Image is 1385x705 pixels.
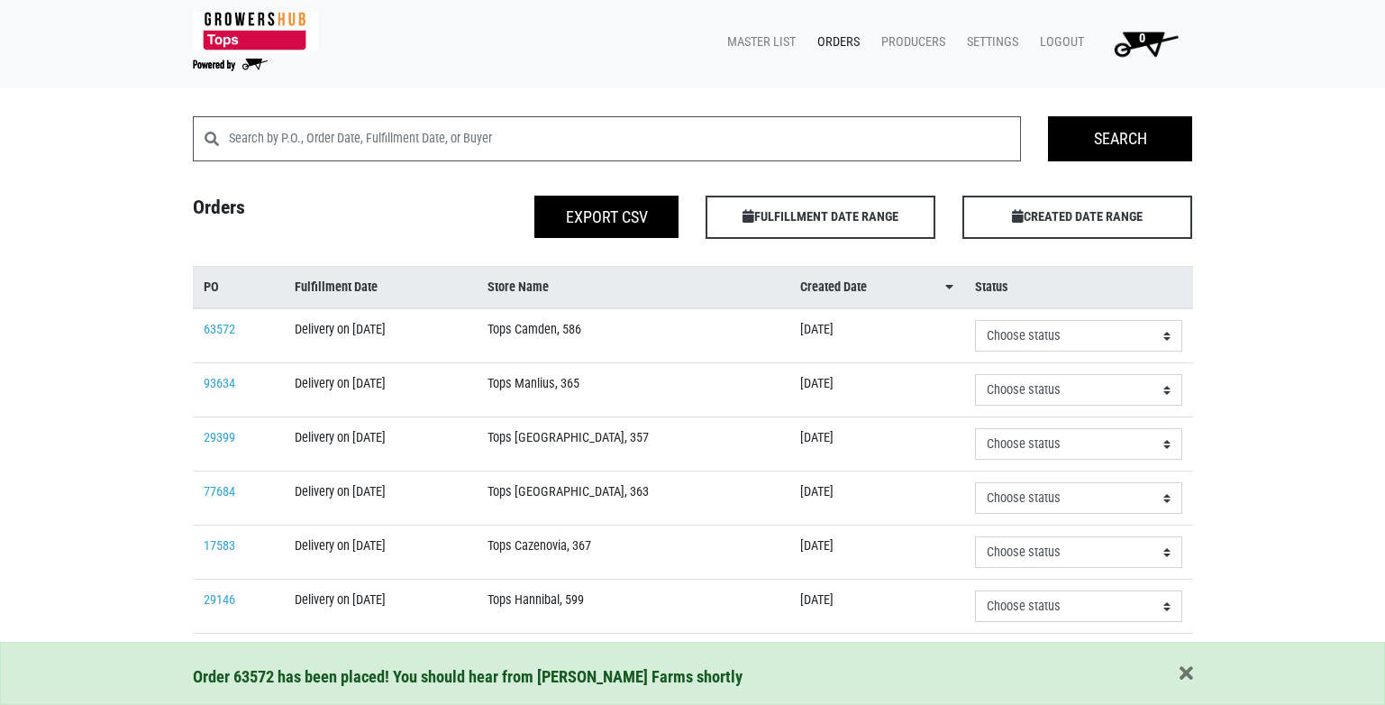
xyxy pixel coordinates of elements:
td: Delivery on [DATE] [284,472,477,526]
input: Search by P.O., Order Date, Fulfillment Date, or Buyer [229,116,1022,161]
a: 93634 [204,376,235,391]
td: [DATE] [789,472,964,526]
button: Export CSV [534,196,679,238]
h4: Orders [179,196,436,232]
td: Tops Cazenovia, 367 [477,526,790,580]
img: Cart [1106,25,1186,61]
div: Order 63572 has been placed! You should hear from [PERSON_NAME] Farms shortly [193,664,1193,690]
td: Delivery on [DATE] [284,580,477,634]
a: Orders [803,25,867,60]
td: [DATE] [789,634,964,688]
a: Master List [713,25,803,60]
a: Created Date [800,278,953,298]
a: Store Name [487,278,779,298]
td: Tops [GEOGRAPHIC_DATA], 357 [477,417,790,472]
a: PO [204,278,273,298]
a: Settings [952,25,1025,60]
td: [DATE] [789,417,964,472]
a: 29399 [204,430,235,445]
span: PO [204,278,219,298]
a: Fulfillment Date [295,278,466,298]
a: Producers [867,25,952,60]
a: 63572 [204,322,235,337]
a: 29146 [204,592,235,608]
td: [DATE] [789,526,964,580]
td: Tops [GEOGRAPHIC_DATA], 363 [477,472,790,526]
a: 0 [1091,25,1193,61]
img: Powered by Big Wheelbarrow [193,59,268,71]
td: Delivery on [DATE] [284,417,477,472]
td: Tops Hannibal, 599 [477,580,790,634]
td: Delivery on [DATE] [284,634,477,688]
span: CREATED DATE RANGE [962,196,1192,239]
td: Delivery on [DATE] [284,363,477,417]
td: [DATE] [789,308,964,363]
td: Delivery on [DATE] [284,526,477,580]
span: Status [975,278,1008,298]
span: 0 [1139,31,1145,46]
span: Fulfillment Date [295,278,378,298]
td: Tops Manlius, 365 [477,363,790,417]
td: Tops Camden, 586 [477,308,790,363]
td: [DATE] [789,363,964,417]
td: Delivery on [DATE] [284,308,477,363]
a: 17583 [204,538,235,554]
td: Tops [PERSON_NAME], 596 [477,634,790,688]
a: 77684 [204,484,235,499]
span: Created Date [800,278,867,298]
input: Search [1048,116,1192,161]
a: Logout [1025,25,1091,60]
img: 279edf242af8f9d49a69d9d2afa010fb.png [193,12,318,50]
td: [DATE] [789,580,964,634]
span: Store Name [487,278,549,298]
a: Status [975,278,1182,298]
span: FULFILLMENT DATE RANGE [706,196,935,239]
